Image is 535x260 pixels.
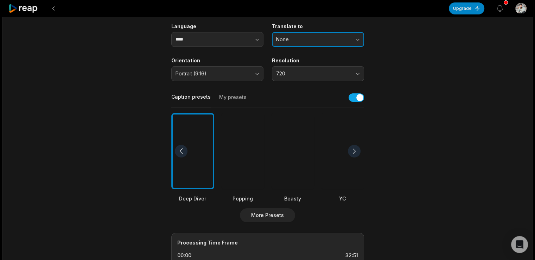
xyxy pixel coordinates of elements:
button: More Presets [240,208,295,222]
div: Popping [221,195,264,202]
button: Upgrade [449,2,484,14]
button: None [272,32,364,47]
div: Beasty [271,195,314,202]
button: 720 [272,66,364,81]
button: Portrait (9:16) [171,66,263,81]
span: Portrait (9:16) [176,70,249,77]
div: 00:00 [177,252,191,259]
label: Resolution [272,57,364,64]
div: 32:51 [345,252,358,259]
div: Open Intercom Messenger [511,236,528,253]
div: YC [321,195,364,202]
button: My presets [219,94,247,107]
label: Translate to [272,23,364,30]
span: None [276,36,350,43]
button: Caption presets [171,93,211,107]
label: Orientation [171,57,263,64]
label: Language [171,23,263,30]
span: 720 [276,70,350,77]
div: Deep Diver [171,195,214,202]
div: Processing Time Frame [177,239,358,246]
